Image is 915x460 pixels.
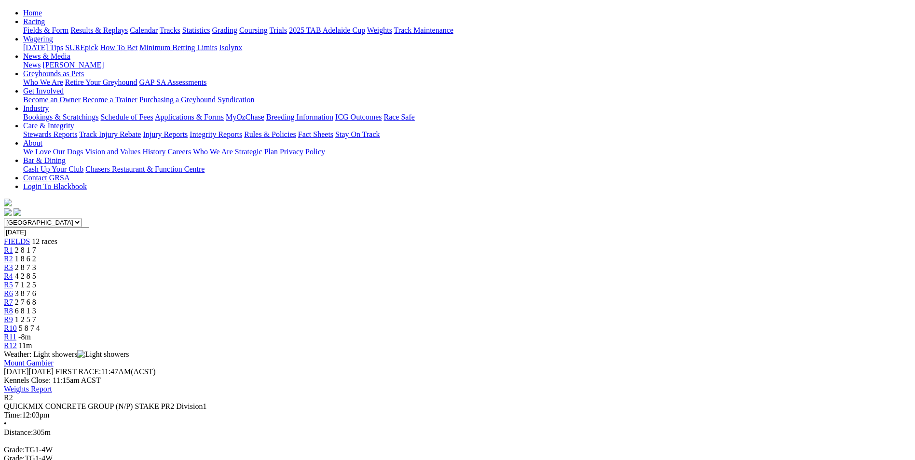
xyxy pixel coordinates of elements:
[4,333,16,341] span: R11
[23,182,87,190] a: Login To Blackbook
[15,263,36,271] span: 2 8 7 3
[367,26,392,34] a: Weights
[23,156,66,164] a: Bar & Dining
[15,298,36,306] span: 2 7 6 8
[23,104,49,112] a: Industry
[23,130,911,139] div: Care & Integrity
[23,165,83,173] a: Cash Up Your Club
[4,227,89,237] input: Select date
[244,130,296,138] a: Rules & Policies
[4,402,911,411] div: QUICKMIX CONCRETE GROUP (N/P) STAKE PR2 Division1
[4,428,911,437] div: 305m
[4,428,33,436] span: Distance:
[23,95,81,104] a: Become an Owner
[4,324,17,332] a: R10
[23,17,45,26] a: Racing
[4,263,13,271] a: R3
[55,367,156,376] span: 11:47AM(ACST)
[19,341,32,350] span: 11m
[142,148,165,156] a: History
[15,307,36,315] span: 6 8 1 3
[4,272,13,280] span: R4
[4,208,12,216] img: facebook.svg
[298,130,333,138] a: Fact Sheets
[4,315,13,324] span: R9
[139,78,207,86] a: GAP SA Assessments
[239,26,268,34] a: Coursing
[4,446,911,454] div: TG1-4W
[23,69,84,78] a: Greyhounds as Pets
[269,26,287,34] a: Trials
[4,255,13,263] span: R2
[100,43,138,52] a: How To Bet
[139,43,217,52] a: Minimum Betting Limits
[266,113,333,121] a: Breeding Information
[23,148,911,156] div: About
[4,385,52,393] a: Weights Report
[79,130,141,138] a: Track Injury Rebate
[15,289,36,298] span: 3 8 7 6
[18,333,31,341] span: -8m
[235,148,278,156] a: Strategic Plan
[85,165,205,173] a: Chasers Restaurant & Function Centre
[383,113,414,121] a: Race Safe
[335,113,382,121] a: ICG Outcomes
[4,237,30,245] a: FIELDS
[65,43,98,52] a: SUREpick
[139,95,216,104] a: Purchasing a Greyhound
[23,113,911,122] div: Industry
[65,78,137,86] a: Retire Your Greyhound
[4,446,25,454] span: Grade:
[42,61,104,69] a: [PERSON_NAME]
[226,113,264,121] a: MyOzChase
[182,26,210,34] a: Statistics
[212,26,237,34] a: Grading
[14,208,21,216] img: twitter.svg
[85,148,140,156] a: Vision and Values
[4,367,54,376] span: [DATE]
[15,272,36,280] span: 4 2 8 5
[77,350,129,359] img: Light showers
[23,78,63,86] a: Who We Are
[4,298,13,306] a: R7
[190,130,242,138] a: Integrity Reports
[23,52,70,60] a: News & Media
[143,130,188,138] a: Injury Reports
[4,281,13,289] a: R5
[23,9,42,17] a: Home
[23,87,64,95] a: Get Involved
[4,411,22,419] span: Time:
[55,367,101,376] span: FIRST RACE:
[32,237,57,245] span: 12 races
[219,43,242,52] a: Isolynx
[394,26,453,34] a: Track Maintenance
[15,281,36,289] span: 7 1 2 5
[218,95,254,104] a: Syndication
[4,289,13,298] span: R6
[160,26,180,34] a: Tracks
[23,174,69,182] a: Contact GRSA
[289,26,365,34] a: 2025 TAB Adelaide Cup
[130,26,158,34] a: Calendar
[23,26,68,34] a: Fields & Form
[23,130,77,138] a: Stewards Reports
[15,246,36,254] span: 2 8 1 7
[4,393,13,402] span: R2
[23,165,911,174] div: Bar & Dining
[15,315,36,324] span: 1 2 5 7
[4,419,7,428] span: •
[4,246,13,254] a: R1
[23,43,911,52] div: Wagering
[23,61,41,69] a: News
[23,26,911,35] div: Racing
[100,113,153,121] a: Schedule of Fees
[15,255,36,263] span: 1 8 6 2
[23,95,911,104] div: Get Involved
[4,341,17,350] a: R12
[193,148,233,156] a: Who We Are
